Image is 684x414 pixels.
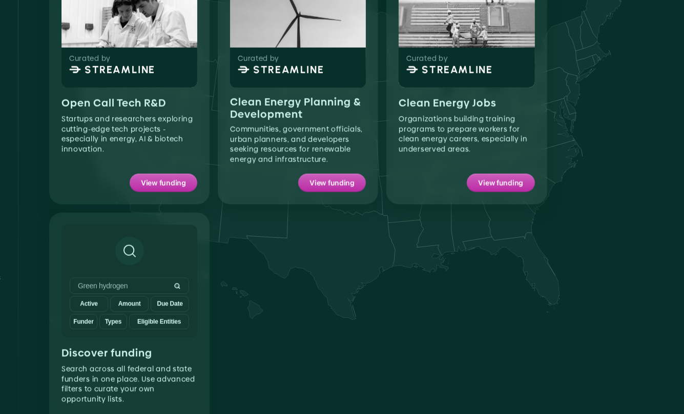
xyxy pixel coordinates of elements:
[399,114,534,154] p: Organizations building training programs to prepare workers for clean energy careers, especially ...
[130,174,198,192] a: View funding
[118,300,141,307] p: Amount
[69,54,231,64] p: Curated by
[298,174,366,192] a: View funding
[61,347,197,359] p: Discover funding
[73,318,93,325] p: Funder
[80,300,98,307] p: Active
[422,64,492,76] p: STREAMLINE
[467,174,535,192] a: View funding
[253,64,324,76] p: STREAMLINE
[406,54,568,64] p: Curated by
[399,97,534,109] p: Clean Energy Jobs
[61,364,197,404] p: Search across all federal and state funders in one place. Use advanced filters to curate your own...
[61,97,197,109] p: Open Call Tech R&D
[137,318,181,325] p: Eligible Entities
[141,176,186,190] p: View funding
[157,300,183,307] p: Due Date
[85,64,155,76] p: STREAMLINE
[238,54,400,64] p: Curated by
[78,282,170,291] p: Green hydrogen
[478,176,523,190] p: View funding
[309,176,355,190] p: View funding
[105,318,122,325] p: Types
[230,96,366,120] p: Clean Energy Planning & Development
[61,114,197,154] p: Startups and researchers exploring cutting-edge tech projects - especially in energy, AI & biotec...
[230,125,366,164] p: Communities, government officials, urban planners, and developers seeking resources for renewable...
